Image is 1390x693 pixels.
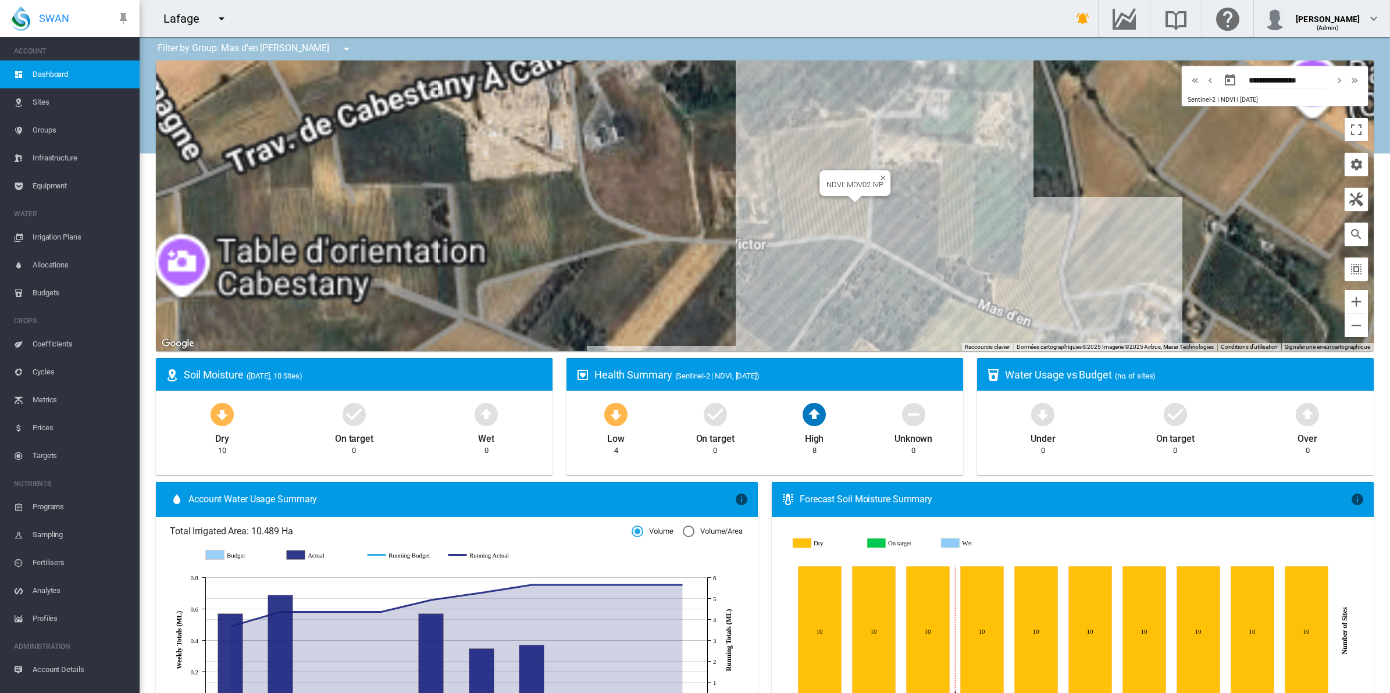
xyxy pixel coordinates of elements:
[1162,12,1190,26] md-icon: Search the knowledge base
[208,400,236,428] md-icon: icon-arrow-down-bold-circle
[12,6,30,31] img: SWAN-Landscape-Logo-Colour-drop.png
[1298,428,1317,445] div: Over
[1110,12,1138,26] md-icon: Go to the Data Hub
[713,616,717,623] tspan: 4
[159,336,197,351] img: Google
[1218,69,1242,92] button: md-calendar
[33,656,130,684] span: Account Details
[1341,607,1349,654] tspan: Number of Sites
[287,550,356,560] g: Actual
[1367,12,1381,26] md-icon: icon-chevron-down
[191,669,198,676] tspan: 0.2
[218,445,226,456] div: 10
[812,445,817,456] div: 8
[1031,428,1056,445] div: Under
[529,583,534,587] circle: Running Actual Aug 18 5.65
[33,442,130,470] span: Targets
[630,583,635,587] circle: Running Actual Sep 1 5.65
[1285,344,1370,350] a: Signaler une erreur cartographique
[1333,73,1346,87] md-icon: icon-chevron-right
[335,37,358,60] button: icon-menu-down
[33,577,130,605] span: Analytes
[484,445,489,456] div: 0
[175,611,183,669] tspan: Weekly Totals (ML)
[701,400,729,428] md-icon: icon-checkbox-marked-circle
[594,367,954,382] div: Health Summary
[206,550,275,560] g: Budget
[894,428,932,445] div: Unknown
[33,358,130,386] span: Cycles
[1071,7,1095,30] button: icon-bell-ring
[1263,7,1286,30] img: profile.jpg
[116,12,130,26] md-icon: icon-pin
[713,679,716,686] tspan: 1
[14,312,130,330] span: CROPS
[39,11,69,26] span: SWAN
[696,428,735,445] div: On target
[713,574,717,581] tspan: 6
[683,526,743,537] md-radio-button: Volume/Area
[33,144,130,172] span: Infrastructure
[1345,153,1368,176] button: icon-cog
[965,343,1010,351] button: Raccourcis clavier
[1236,96,1257,103] span: | [DATE]
[800,493,1350,506] div: Forecast Soil Moisture Summary
[1345,290,1368,313] button: Zoom avant
[329,609,333,614] circle: Running Actual Jul 21 4.36
[278,609,283,614] circle: Running Actual Jul 14 4.36
[163,10,209,27] div: Lafage
[1221,344,1278,350] a: Conditions d'utilisation
[1203,73,1218,87] button: icon-chevron-left
[368,550,437,560] g: Running Budget
[781,492,795,506] md-icon: icon-thermometer-lines
[680,583,685,587] circle: Running Actual Sep 8 5.65
[900,400,928,428] md-icon: icon-minus-circle
[713,595,717,602] tspan: 5
[614,445,618,456] div: 4
[826,180,883,189] div: NDVI: MDV02 IVP
[215,12,229,26] md-icon: icon-menu-down
[1350,492,1364,506] md-icon: icon-information
[1349,262,1363,276] md-icon: icon-select-all
[1349,158,1363,172] md-icon: icon-cog
[1115,371,1156,380] span: (no. of sites)
[429,598,433,602] circle: Running Actual Aug 4 4.93
[1296,9,1360,20] div: [PERSON_NAME]
[472,400,500,428] md-icon: icon-arrow-up-bold-circle
[1204,73,1217,87] md-icon: icon-chevron-left
[1347,73,1362,87] button: icon-chevron-double-right
[215,428,229,445] div: Dry
[713,445,717,456] div: 0
[33,605,130,633] span: Profiles
[33,279,130,307] span: Budgets
[33,88,130,116] span: Sites
[14,474,130,493] span: NUTRIENTS
[340,42,354,56] md-icon: icon-menu-down
[1041,445,1045,456] div: 0
[1005,367,1364,382] div: Water Usage vs Budget
[340,400,368,428] md-icon: icon-checkbox-marked-circle
[33,60,130,88] span: Dashboard
[1332,73,1347,87] button: icon-chevron-right
[725,609,733,671] tspan: Running Totals (ML)
[191,637,199,644] tspan: 0.4
[607,428,625,445] div: Low
[33,549,130,577] span: Fertilisers
[210,7,233,30] button: icon-menu-down
[379,609,383,614] circle: Running Actual Jul 28 4.36
[1345,223,1368,246] button: icon-magnify
[805,428,824,445] div: High
[33,172,130,200] span: Equipment
[165,368,179,382] md-icon: icon-map-marker-radius
[632,526,673,537] md-radio-button: Volume
[1161,400,1189,428] md-icon: icon-checkbox-marked-circle
[159,336,197,351] a: Ouvrir cette zone dans Google Maps (dans une nouvelle fenêtre)
[869,538,935,549] g: On target
[675,371,760,380] span: (Sentinel-2 | NDVI, [DATE])
[14,205,130,223] span: WATER
[1029,400,1057,428] md-icon: icon-arrow-down-bold-circle
[478,428,494,445] div: Wet
[14,42,130,60] span: ACCOUNT
[170,492,184,506] md-icon: icon-water
[247,371,302,380] span: ([DATE], 10 Sites)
